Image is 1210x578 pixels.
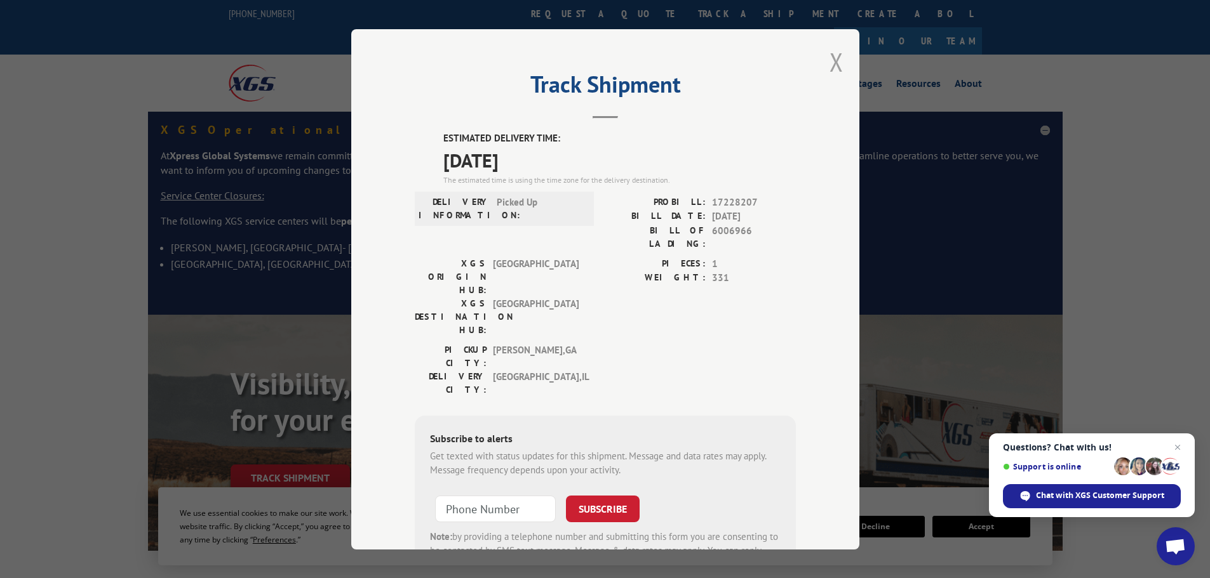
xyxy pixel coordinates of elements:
[1157,527,1195,565] a: Open chat
[493,369,579,396] span: [GEOGRAPHIC_DATA] , IL
[415,76,796,100] h2: Track Shipment
[830,45,844,79] button: Close modal
[605,195,706,209] label: PROBILL:
[443,145,796,174] span: [DATE]
[566,495,640,522] button: SUBSCRIBE
[430,529,781,572] div: by providing a telephone number and submitting this form you are consenting to be contacted by SM...
[415,343,487,369] label: PICKUP CITY:
[1003,442,1181,452] span: Questions? Chat with us!
[712,271,796,286] span: 331
[605,256,706,271] label: PIECES:
[493,343,579,369] span: [PERSON_NAME] , GA
[430,449,781,477] div: Get texted with status updates for this shipment. Message and data rates may apply. Message frequ...
[493,296,579,336] span: [GEOGRAPHIC_DATA]
[493,256,579,296] span: [GEOGRAPHIC_DATA]
[497,195,582,221] span: Picked Up
[605,209,706,224] label: BILL DATE:
[1036,490,1164,501] span: Chat with XGS Customer Support
[443,131,796,146] label: ESTIMATED DELIVERY TIME:
[1003,484,1181,508] span: Chat with XGS Customer Support
[443,174,796,185] div: The estimated time is using the time zone for the delivery destination.
[415,256,487,296] label: XGS ORIGIN HUB:
[712,209,796,224] span: [DATE]
[430,430,781,449] div: Subscribe to alerts
[605,271,706,286] label: WEIGHT:
[415,296,487,336] label: XGS DESTINATION HUB:
[712,256,796,271] span: 1
[415,369,487,396] label: DELIVERY CITY:
[430,530,452,542] strong: Note:
[712,223,796,250] span: 6006966
[1003,462,1110,471] span: Support is online
[605,223,706,250] label: BILL OF LADING:
[419,195,490,221] label: DELIVERY INFORMATION:
[712,195,796,209] span: 17228207
[435,495,556,522] input: Phone Number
